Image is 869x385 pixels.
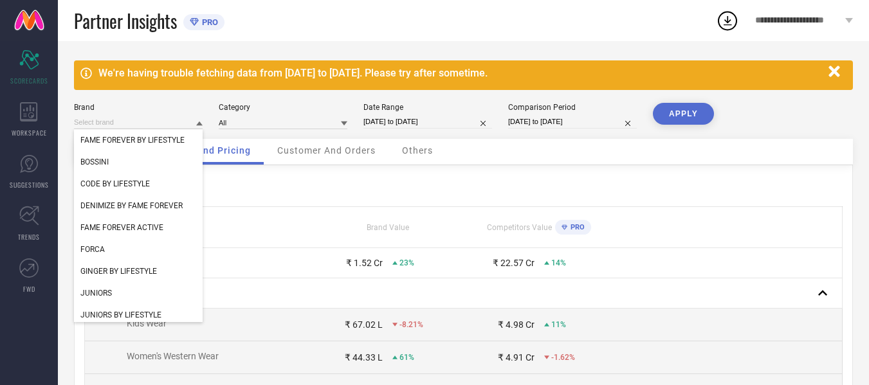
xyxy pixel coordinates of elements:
[74,103,203,112] div: Brand
[567,223,585,231] span: PRO
[199,17,218,27] span: PRO
[74,260,203,282] div: GINGER BY LIFESTYLE
[493,258,535,268] div: ₹ 22.57 Cr
[74,151,203,173] div: BOSSINI
[345,319,383,330] div: ₹ 67.02 L
[498,352,535,363] div: ₹ 4.91 Cr
[127,318,167,328] span: Kids Wear
[74,116,203,129] input: Select brand
[508,103,637,112] div: Comparison Period
[80,136,185,145] span: FAME FOREVER BY LIFESTYLE
[127,351,219,361] span: Women's Western Wear
[498,319,535,330] div: ₹ 4.98 Cr
[80,157,109,166] span: BOSSINI
[80,289,112,298] span: JUNIORS
[98,67,822,79] div: We're having trouble fetching data from [DATE] to [DATE]. Please try after sometime.
[367,223,409,232] span: Brand Value
[345,352,383,363] div: ₹ 44.33 L
[74,195,203,217] div: DENIMIZE BY FAME FOREVER
[80,245,105,254] span: FORCA
[219,103,347,112] div: Category
[74,238,203,260] div: FORCA
[399,353,414,362] span: 61%
[80,201,183,210] span: DENIMIZE BY FAME FOREVER
[80,310,161,319] span: JUNIORS BY LIFESTYLE
[363,115,492,129] input: Select date range
[277,145,376,156] span: Customer And Orders
[74,8,177,34] span: Partner Insights
[74,173,203,195] div: CODE BY LIFESTYLE
[74,282,203,304] div: JUNIORS
[12,128,47,138] span: WORKSPACE
[363,103,492,112] div: Date Range
[74,129,203,151] div: FAME FOREVER BY LIFESTYLE
[10,76,48,85] span: SCORECARDS
[10,180,49,190] span: SUGGESTIONS
[399,258,414,267] span: 23%
[402,145,433,156] span: Others
[508,115,637,129] input: Select comparison period
[80,179,150,188] span: CODE BY LIFESTYLE
[346,258,383,268] div: ₹ 1.52 Cr
[551,320,566,329] span: 11%
[716,9,739,32] div: Open download list
[551,353,575,362] span: -1.62%
[399,320,423,329] span: -8.21%
[487,223,552,232] span: Competitors Value
[84,175,843,190] div: Revenue And Pricing
[23,284,35,294] span: FWD
[74,217,203,238] div: FAME FOREVER ACTIVE
[80,223,163,232] span: FAME FOREVER ACTIVE
[74,304,203,326] div: JUNIORS BY LIFESTYLE
[653,103,714,125] button: APPLY
[18,232,40,242] span: TRENDS
[80,267,157,276] span: GINGER BY LIFESTYLE
[551,258,566,267] span: 14%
